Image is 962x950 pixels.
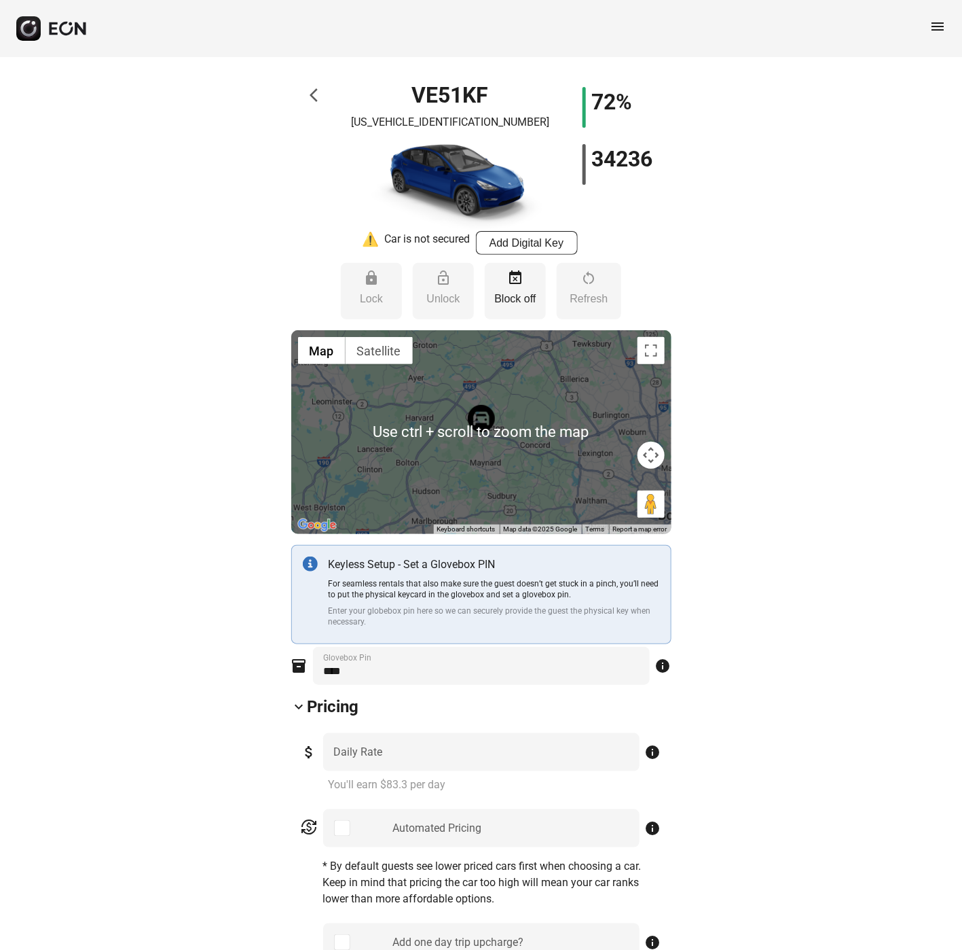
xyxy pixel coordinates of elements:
[308,696,359,718] h2: Pricing
[591,94,632,110] h1: 72%
[295,516,339,534] a: Open this area in Google Maps (opens a new window)
[929,18,946,35] span: menu
[385,231,470,255] div: Car is not secured
[645,744,661,760] span: info
[298,337,346,364] button: Show street map
[492,291,539,307] p: Block off
[645,820,661,837] span: info
[291,658,308,674] span: inventory_2
[637,442,665,469] button: Map camera controls
[334,744,383,760] label: Daily Rate
[310,87,326,103] span: arrow_back_ios
[507,270,523,286] span: event_busy
[613,525,667,533] a: Report a map error
[363,231,380,255] div: ⚠️
[655,658,671,674] span: info
[351,114,549,130] p: [US_VEHICLE_IDENTIFICATION_NUMBER]
[637,491,665,518] button: Drag Pegman onto the map to open Street View
[586,525,605,533] a: Terms (opens in new tab)
[392,820,481,837] div: Automated Pricing
[329,578,660,600] p: For seamless rentals that also make sure the guest doesn’t get stuck in a pinch, you’ll need to p...
[295,516,339,534] img: Google
[291,699,308,715] span: keyboard_arrow_down
[485,263,546,319] button: Block off
[346,337,413,364] button: Show satellite imagery
[324,652,372,663] label: Glovebox Pin
[412,87,489,103] h1: VE51KF
[301,744,318,760] span: attach_money
[355,136,545,231] img: car
[329,605,660,627] p: Enter your globebox pin here so we can securely provide the guest the physical key when necessary.
[437,525,496,534] button: Keyboard shortcuts
[301,819,318,835] span: currency_exchange
[329,557,660,573] p: Keyless Setup - Set a Glovebox PIN
[504,525,578,533] span: Map data ©2025 Google
[323,858,661,907] p: * By default guests see lower priced cars first when choosing a car. Keep in mind that pricing th...
[591,151,652,167] h1: 34236
[476,231,578,255] button: Add Digital Key
[329,777,661,793] p: You'll earn $83.3 per day
[303,557,318,571] img: info
[637,337,665,364] button: Toggle fullscreen view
